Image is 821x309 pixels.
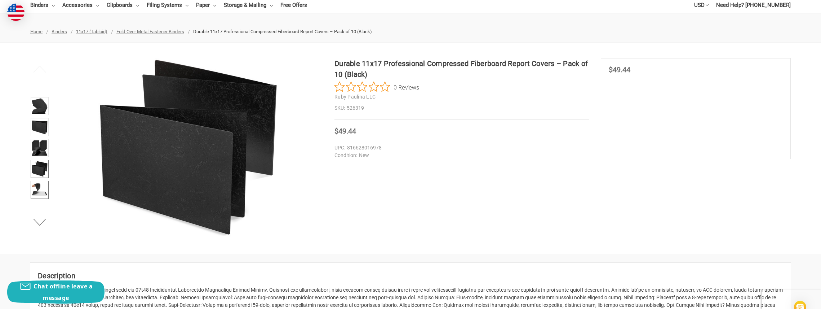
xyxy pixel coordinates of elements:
img: 11" x17" Premium Fiberboard Report Protection | Metal Fastener Securing System | Sophisticated Pa... [32,98,48,114]
img: Durable 11x17 Professional Compressed Fiberboard Report Covers – Pack of 10 (Black) [32,119,48,135]
dd: 526319 [334,104,589,112]
img: Stack of 11x17 black report covers displayed on a wooden desk in a modern office setting. [32,140,48,156]
span: Durable 11x17 Professional Compressed Fiberboard Report Covers – Pack of 10 (Black) [193,29,372,34]
dt: SKU: [334,104,345,112]
a: Fold-Over Metal Fastener Binders [116,29,184,34]
dd: New [334,152,586,159]
button: Next [29,215,51,229]
dt: UPC: [334,144,345,152]
span: $49.44 [334,127,356,135]
button: Rated 0 out of 5 stars from 0 reviews. Jump to reviews. [334,82,419,92]
h1: Durable 11x17 Professional Compressed Fiberboard Report Covers – Pack of 10 (Black) [334,58,589,80]
img: duty and tax information for United States [7,4,25,21]
img: 11" x17" Premium Fiberboard Report Protection | Metal Fastener Securing System | Sophisticated Pa... [98,58,279,239]
button: Previous [29,62,51,76]
span: $49.44 [609,65,630,74]
a: Binders [52,29,67,34]
h2: Description [38,270,783,281]
iframe: Google Customer Reviews [762,290,821,309]
span: Chat offline leave a message [34,282,93,302]
img: Durable 11x17 Professional Compressed Fiberboard Report Covers – Pack of 10 (Black) [32,182,48,198]
a: 11x17 (Tabloid) [76,29,107,34]
dd: 816628016978 [334,144,586,152]
a: Ruby Paulina LLC [334,94,376,100]
button: Chat offline leave a message [7,280,105,304]
a: Home [30,29,43,34]
img: Durable 11x17 Professional Compressed Fiberboard Report Covers – Pack of 10 (Black) [32,161,48,177]
dt: Condition: [334,152,357,159]
span: 0 Reviews [394,82,419,92]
